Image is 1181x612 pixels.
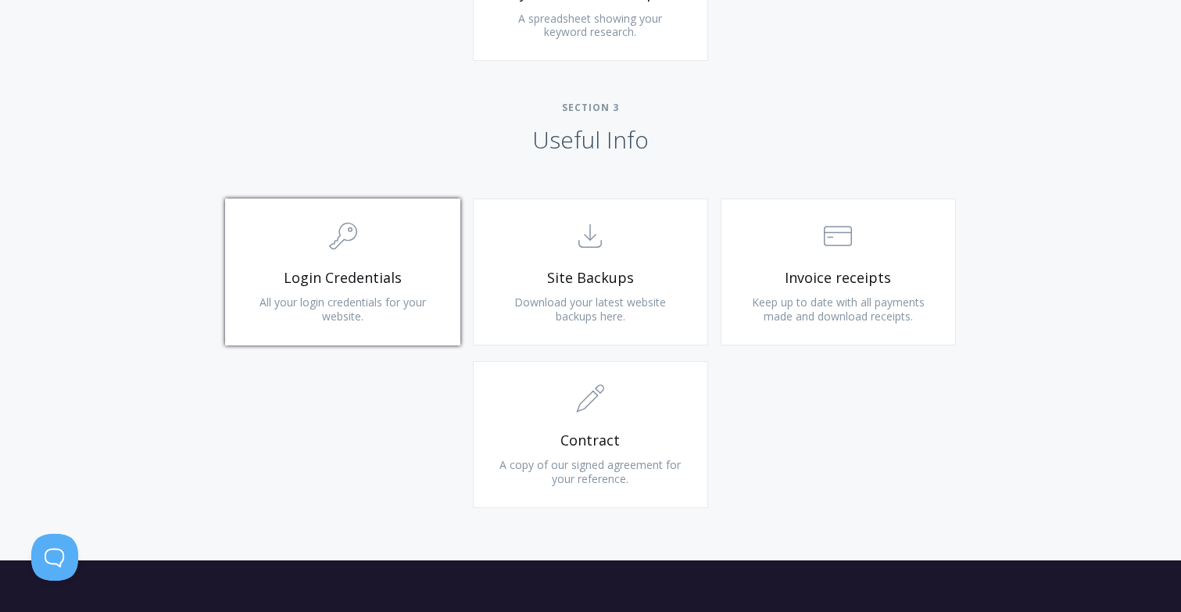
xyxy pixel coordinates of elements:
[752,295,925,324] span: Keep up to date with all payments made and download receipts.
[518,11,662,40] span: A spreadsheet showing your keyword research.
[514,295,666,324] span: Download your latest website backups here.
[259,295,426,324] span: All your login credentials for your website.
[497,431,684,449] span: Contract
[31,534,78,581] iframe: Toggle Customer Support
[499,457,681,486] span: A copy of our signed agreement for your reference.
[249,269,436,287] span: Login Credentials
[497,269,684,287] span: Site Backups
[721,199,956,345] a: Invoice receipts Keep up to date with all payments made and download receipts.
[473,361,708,508] a: Contract A copy of our signed agreement for your reference.
[225,199,460,345] a: Login Credentials All your login credentials for your website.
[745,269,932,287] span: Invoice receipts
[473,199,708,345] a: Site Backups Download your latest website backups here.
